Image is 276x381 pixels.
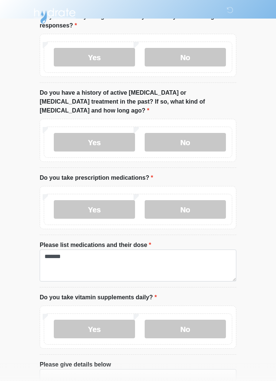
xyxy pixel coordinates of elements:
label: Please list medications and their dose [40,241,151,250]
label: Please give details below [40,360,111,369]
label: Do you have a history of active [MEDICAL_DATA] or [MEDICAL_DATA] treatment in the past? If so, wh... [40,88,236,115]
label: No [145,200,226,219]
label: No [145,133,226,152]
label: Do you take prescription medications? [40,173,153,182]
label: Yes [54,48,135,66]
label: Yes [54,133,135,152]
img: Hydrate IV Bar - Scottsdale Logo [32,6,77,24]
label: Yes [54,200,135,219]
label: No [145,48,226,66]
label: Yes [54,320,135,338]
label: No [145,320,226,338]
label: Do you take vitamin supplements daily? [40,293,157,302]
